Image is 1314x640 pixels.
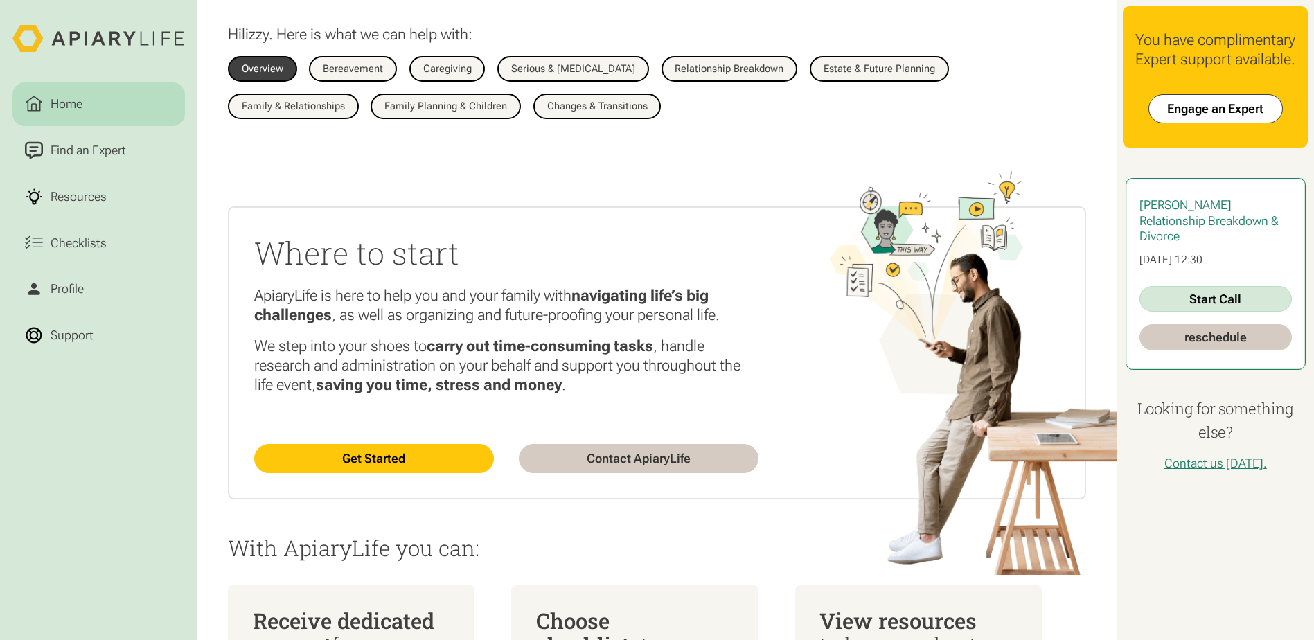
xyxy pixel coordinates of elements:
strong: carry out time-consuming tasks [427,337,653,355]
p: Hi . Here is what we can help with: [228,25,472,44]
a: Caregiving [409,56,486,81]
a: Home [12,82,185,125]
div: Bereavement [323,64,383,74]
div: [DATE] 12:30 [1139,254,1292,267]
a: Changes & Transitions [533,94,662,118]
a: Relationship Breakdown [662,56,798,81]
a: Contact ApiaryLife [519,444,758,473]
span: View resources [819,606,977,634]
a: Start Call [1139,286,1292,312]
div: Resources [48,188,110,206]
div: Support [48,326,97,345]
a: Contact us [DATE]. [1164,456,1267,470]
a: Overview [228,56,297,81]
a: reschedule [1139,324,1292,350]
a: Find an Expert [12,129,185,172]
a: Serious & [MEDICAL_DATA] [497,56,649,81]
div: Serious & [MEDICAL_DATA] [511,64,635,74]
a: Bereavement [309,56,397,81]
span: Relationship Breakdown & Divorce [1139,213,1279,243]
p: ApiaryLife is here to help you and your family with , as well as organizing and future-proofing y... [254,286,758,325]
a: Engage an Expert [1148,94,1283,123]
h4: Looking for something else? [1123,397,1308,443]
div: You have complimentary Expert support available. [1135,30,1295,69]
a: Estate & Future Planning [810,56,949,81]
a: Family Planning & Children [371,94,521,118]
a: Get Started [254,444,494,473]
strong: saving you time, stress and money [316,375,562,393]
div: Changes & Transitions [547,101,648,112]
a: Profile [12,267,185,310]
div: Relationship Breakdown [675,64,783,74]
div: Caregiving [423,64,472,74]
a: Support [12,314,185,357]
span: lizzy [242,25,269,43]
a: Family & Relationships [228,94,359,118]
a: Resources [12,175,185,218]
div: Family Planning & Children [384,101,507,112]
div: Profile [48,280,87,299]
div: Home [48,95,86,114]
a: Checklists [12,222,185,265]
p: We step into your shoes to , handle research and administration on your behalf and support you th... [254,337,758,394]
span: [PERSON_NAME] [1139,197,1232,212]
p: With ApiaryLife you can: [228,536,1086,560]
div: Find an Expert [48,141,130,160]
div: Checklists [48,233,110,252]
div: Family & Relationships [242,101,345,112]
div: Estate & Future Planning [824,64,935,74]
strong: navigating life’s big challenges [254,286,709,323]
h2: Where to start [254,232,758,274]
